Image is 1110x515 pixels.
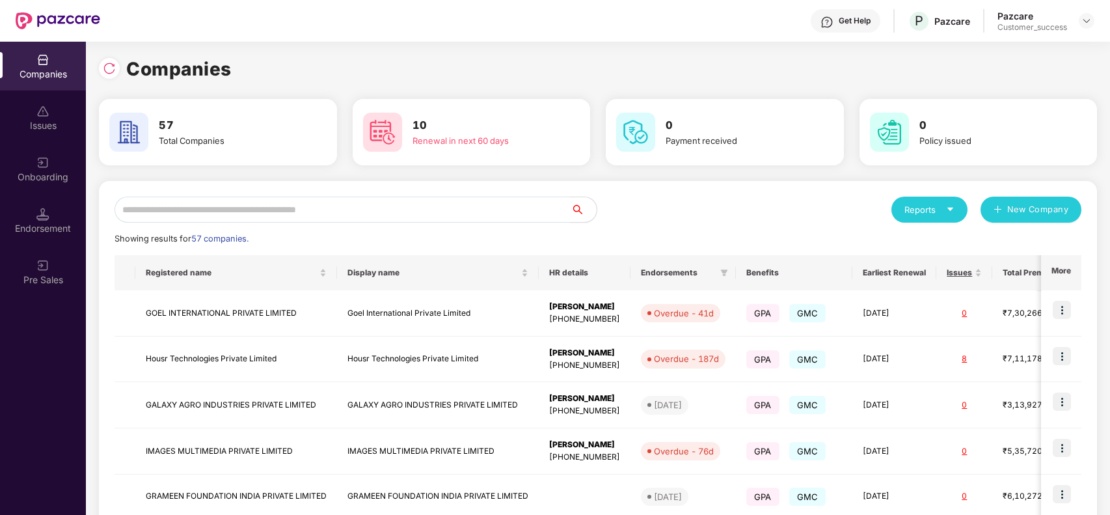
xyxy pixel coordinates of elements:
[1003,353,1068,365] div: ₹7,11,178.92
[616,113,655,152] img: svg+xml;base64,PHN2ZyB4bWxucz0iaHR0cDovL3d3dy53My5vcmcvMjAwMC9zdmciIHdpZHRoPSI2MCIgaGVpZ2h0PSI2MC...
[820,16,833,29] img: svg+xml;base64,PHN2ZyBpZD0iSGVscC0zMngzMiIgeG1sbnM9Imh0dHA6Ly93d3cudzMub3JnLzIwMDAvc3ZnIiB3aWR0aD...
[549,313,620,326] div: [PHONE_NUMBER]
[570,204,597,215] span: search
[337,428,539,475] td: IMAGES MULTIMEDIA PRIVATE LIMITED
[852,428,936,475] td: [DATE]
[413,117,554,134] h3: 10
[36,105,49,118] img: svg+xml;base64,PHN2ZyBpZD0iSXNzdWVzX2Rpc2FibGVkIiB4bWxucz0iaHR0cDovL3d3dy53My5vcmcvMjAwMC9zdmciIH...
[654,445,714,458] div: Overdue - 76d
[992,255,1078,290] th: Total Premium
[641,268,715,278] span: Endorsements
[126,55,232,83] h1: Companies
[947,307,982,320] div: 0
[549,301,620,313] div: [PERSON_NAME]
[919,134,1061,147] div: Policy issued
[720,269,728,277] span: filter
[746,396,779,414] span: GPA
[36,208,49,221] img: svg+xml;base64,PHN2ZyB3aWR0aD0iMTQuNSIgaGVpZ2h0PSIxNC41IiB2aWV3Qm94PSIwIDAgMTYgMTYiIGZpbGw9Im5vbm...
[936,255,992,290] th: Issues
[654,398,682,411] div: [DATE]
[539,255,630,290] th: HR details
[1081,16,1092,26] img: svg+xml;base64,PHN2ZyBpZD0iRHJvcGRvd24tMzJ4MzIiIHhtbG5zPSJodHRwOi8vd3d3LnczLm9yZy8yMDAwL3N2ZyIgd2...
[789,442,826,460] span: GMC
[919,117,1061,134] h3: 0
[135,255,337,290] th: Registered name
[337,337,539,383] td: Housr Technologies Private Limited
[904,203,954,216] div: Reports
[746,304,779,322] span: GPA
[1041,255,1081,290] th: More
[135,290,337,337] td: GOEL INTERNATIONAL PRIVATE LIMITED
[789,350,826,369] span: GMC
[746,442,779,460] span: GPA
[947,399,982,411] div: 0
[191,234,249,244] span: 57 companies.
[135,428,337,475] td: IMAGES MULTIMEDIA PRIVATE LIMITED
[852,382,936,428] td: [DATE]
[549,347,620,359] div: [PERSON_NAME]
[654,307,714,320] div: Overdue - 41d
[337,290,539,337] td: Goel International Private Limited
[549,393,620,405] div: [PERSON_NAME]
[654,490,682,503] div: [DATE]
[146,268,317,278] span: Registered name
[934,15,970,27] div: Pazcare
[947,490,982,503] div: 0
[946,205,954,214] span: caret-down
[347,268,519,278] span: Display name
[36,259,49,272] img: svg+xml;base64,PHN2ZyB3aWR0aD0iMjAiIGhlaWdodD0iMjAiIHZpZXdCb3g9IjAgMCAyMCAyMCIgZmlsbD0ibm9uZSIgeG...
[789,304,826,322] span: GMC
[981,197,1081,223] button: plusNew Company
[1003,490,1068,503] div: ₹6,10,272.4
[36,156,49,169] img: svg+xml;base64,PHN2ZyB3aWR0aD0iMjAiIGhlaWdodD0iMjAiIHZpZXdCb3g9IjAgMCAyMCAyMCIgZmlsbD0ibm9uZSIgeG...
[915,13,923,29] span: P
[1003,399,1068,411] div: ₹3,13,927.2
[1003,268,1058,278] span: Total Premium
[135,337,337,383] td: Housr Technologies Private Limited
[109,113,148,152] img: svg+xml;base64,PHN2ZyB4bWxucz0iaHR0cDovL3d3dy53My5vcmcvMjAwMC9zdmciIHdpZHRoPSI2MCIgaGVpZ2h0PSI2MC...
[1053,347,1071,365] img: icon
[36,53,49,66] img: svg+xml;base64,PHN2ZyBpZD0iQ29tcGFuaWVzIiB4bWxucz0iaHR0cDovL3d3dy53My5vcmcvMjAwMC9zdmciIHdpZHRoPS...
[413,134,554,147] div: Renewal in next 60 days
[1007,203,1069,216] span: New Company
[746,488,779,506] span: GPA
[947,445,982,458] div: 0
[666,117,807,134] h3: 0
[1053,439,1071,457] img: icon
[852,255,936,290] th: Earliest Renewal
[363,113,402,152] img: svg+xml;base64,PHN2ZyB4bWxucz0iaHR0cDovL3d3dy53My5vcmcvMjAwMC9zdmciIHdpZHRoPSI2MCIgaGVpZ2h0PSI2MC...
[549,405,620,417] div: [PHONE_NUMBER]
[549,439,620,451] div: [PERSON_NAME]
[1003,445,1068,458] div: ₹5,35,720
[159,134,300,147] div: Total Companies
[997,22,1067,33] div: Customer_success
[736,255,852,290] th: Benefits
[994,205,1002,216] span: plus
[1053,485,1071,503] img: icon
[115,234,249,244] span: Showing results for
[135,382,337,428] td: GALAXY AGRO INDUSTRIES PRIVATE LIMITED
[570,197,597,223] button: search
[549,451,620,464] div: [PHONE_NUMBER]
[549,359,620,372] div: [PHONE_NUMBER]
[159,117,300,134] h3: 57
[337,255,539,290] th: Display name
[947,353,982,365] div: 8
[718,265,731,281] span: filter
[746,350,779,369] span: GPA
[789,396,826,414] span: GMC
[16,12,100,29] img: New Pazcare Logo
[852,337,936,383] td: [DATE]
[666,134,807,147] div: Payment received
[1053,393,1071,411] img: icon
[1003,307,1068,320] div: ₹7,30,266.6
[870,113,909,152] img: svg+xml;base64,PHN2ZyB4bWxucz0iaHR0cDovL3d3dy53My5vcmcvMjAwMC9zdmciIHdpZHRoPSI2MCIgaGVpZ2h0PSI2MC...
[1053,301,1071,319] img: icon
[103,62,116,75] img: svg+xml;base64,PHN2ZyBpZD0iUmVsb2FkLTMyeDMyIiB4bWxucz0iaHR0cDovL3d3dy53My5vcmcvMjAwMC9zdmciIHdpZH...
[839,16,871,26] div: Get Help
[789,488,826,506] span: GMC
[852,290,936,337] td: [DATE]
[337,382,539,428] td: GALAXY AGRO INDUSTRIES PRIVATE LIMITED
[997,10,1067,22] div: Pazcare
[654,352,719,365] div: Overdue - 187d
